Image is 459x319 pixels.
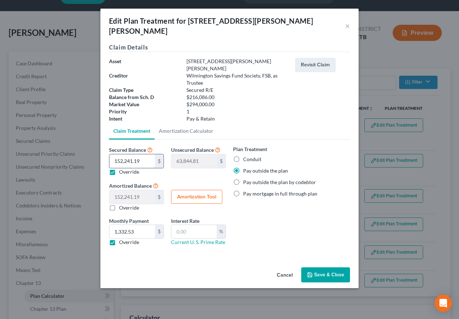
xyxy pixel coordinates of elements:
label: Pay mortgage in full through plan [243,190,317,197]
div: Wilmington Savings Fund Society, FSB, as Trustee [183,72,292,86]
div: % [217,225,226,239]
label: Override [119,239,139,246]
div: $294,000.00 [183,101,292,108]
label: Plan Treatment [233,145,267,153]
button: Amortization Tool [171,190,222,204]
div: Secured R/E [183,86,292,94]
div: Pay & Retain [183,115,292,122]
input: 0.00 [171,225,217,239]
button: Cancel [271,268,298,282]
div: Open Intercom Messenger [435,295,452,312]
label: Override [119,204,139,211]
div: $ [217,154,226,168]
a: Claim Treatment [109,122,155,140]
div: [STREET_ADDRESS][PERSON_NAME][PERSON_NAME] [183,58,292,72]
label: Monthly Payment [109,217,149,225]
div: $ [155,225,164,239]
a: Current U. S. Prime Rate [171,239,225,245]
button: Revisit Claim [295,58,336,72]
input: 0.00 [109,225,155,239]
button: Save & Close [301,267,350,282]
h5: Claim Details [109,43,350,52]
label: Interest Rate [171,217,199,225]
span: Amortized Balance [109,183,152,189]
div: $ [155,190,164,204]
div: Intent [105,115,183,122]
div: $ [155,154,164,168]
div: $216,086.00 [183,94,292,101]
div: Claim Type [105,86,183,94]
div: Priority [105,108,183,115]
span: Unsecured Balance [171,147,214,153]
label: Override [119,168,139,175]
button: × [345,22,350,30]
span: Secured Balance [109,147,146,153]
div: Edit Plan Treatment for [STREET_ADDRESS][PERSON_NAME][PERSON_NAME] [109,16,345,36]
input: 0.00 [109,154,155,168]
div: Balance from Sch. D [105,94,183,101]
input: 0.00 [171,154,217,168]
label: Conduit [243,156,261,163]
label: Pay outside the plan [243,167,288,174]
div: 1 [183,108,292,115]
input: 0.00 [109,190,155,204]
div: Creditor [105,72,183,86]
a: Amortization Calculator [155,122,218,140]
div: Asset [105,58,183,72]
label: Pay outside the plan by codebtor [243,179,316,186]
div: Market Value [105,101,183,108]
